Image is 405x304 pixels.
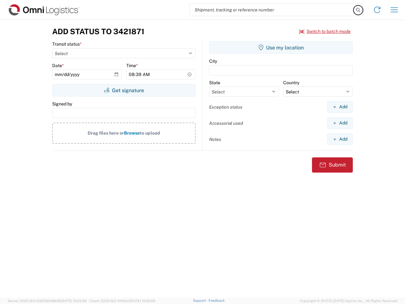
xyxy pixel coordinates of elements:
[52,84,196,97] button: Get signature
[299,26,351,37] button: Switch to batch mode
[52,63,64,68] label: Date
[130,299,155,303] span: [DATE] 10:06:59
[126,63,138,68] label: Time
[52,101,72,107] label: Signed by
[327,117,353,129] button: Add
[140,130,160,136] span: to upload
[52,41,82,47] label: Transit status
[124,130,140,136] span: Browse
[193,299,209,302] a: Support
[190,4,354,16] input: Shipment, tracking or reference number
[209,104,242,110] label: Exception status
[283,80,299,85] label: Country
[61,299,87,303] span: [DATE] 10:22:58
[88,130,124,136] span: Drag files here or
[312,157,353,173] button: Submit
[8,299,87,303] span: Server: 2025.19.0-b9208248b56
[327,101,353,113] button: Add
[90,299,155,303] span: Client: 2025.19.0-1f462a1
[209,80,220,85] label: State
[327,133,353,145] button: Add
[209,136,221,142] label: Notes
[209,41,353,54] button: Use my location
[209,120,243,126] label: Accessorial used
[209,58,217,64] label: City
[52,27,144,36] h3: Add Status to 3421871
[209,299,225,302] a: Feedback
[300,298,397,304] span: Copyright © [DATE]-[DATE] Agistix Inc., All Rights Reserved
